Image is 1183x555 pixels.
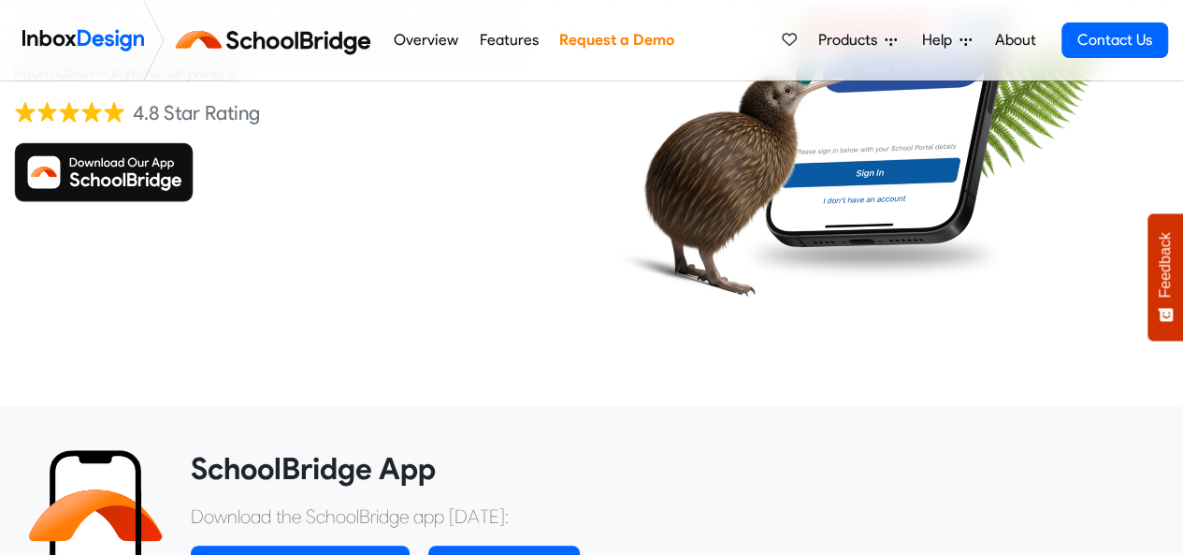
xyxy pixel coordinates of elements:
button: Feedback - Show survey [1147,213,1183,341]
img: schoolbridge logo [172,18,382,63]
div: 4.8 Star Rating [133,99,260,127]
img: Download SchoolBridge App [14,142,194,202]
a: Request a Demo [554,22,679,59]
span: Feedback [1157,232,1174,298]
img: shadow.png [738,226,1007,284]
a: Overview [388,22,463,59]
span: Help [922,29,959,51]
p: Download the SchoolBridge app [DATE]: [191,503,1155,531]
a: Features [474,22,543,59]
a: Products [811,22,904,59]
a: Help [915,22,979,59]
span: Products [818,29,885,51]
a: About [989,22,1041,59]
a: Contact Us [1061,22,1168,58]
img: kiwi_bird.png [605,28,848,318]
heading: SchoolBridge App [191,450,1155,488]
